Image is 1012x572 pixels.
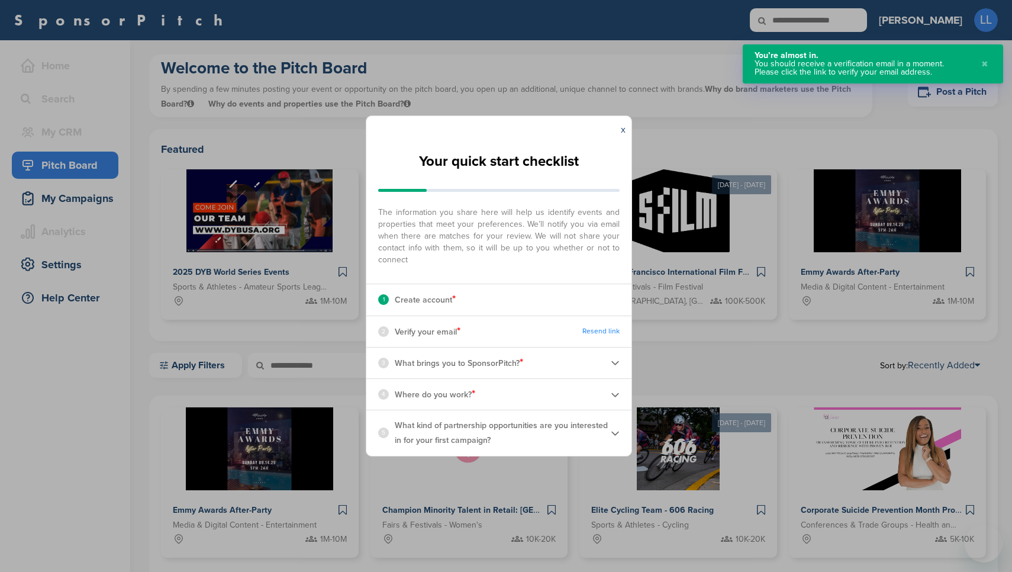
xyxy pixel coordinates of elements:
div: 2 [378,326,389,337]
a: x [621,124,626,136]
p: What kind of partnership opportunities are you interested in for your first campaign? [395,418,611,448]
p: Create account [395,292,456,307]
div: You should receive a verification email in a moment. Please click the link to verify your email a... [755,60,969,76]
span: The information you share here will help us identify events and properties that meet your prefere... [378,201,620,266]
iframe: Button to launch messaging window [965,525,1003,563]
img: Checklist arrow 2 [611,429,620,438]
div: You’re almost in. [755,52,969,60]
p: What brings you to SponsorPitch? [395,355,523,371]
img: Checklist arrow 2 [611,358,620,367]
a: Resend link [582,327,620,336]
p: Where do you work? [395,387,475,402]
div: 4 [378,389,389,400]
div: 3 [378,358,389,368]
div: 5 [378,428,389,438]
div: 1 [378,294,389,305]
h2: Your quick start checklist [419,149,579,175]
p: Verify your email [395,324,460,339]
button: Close [978,52,991,76]
img: Checklist arrow 2 [611,390,620,399]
